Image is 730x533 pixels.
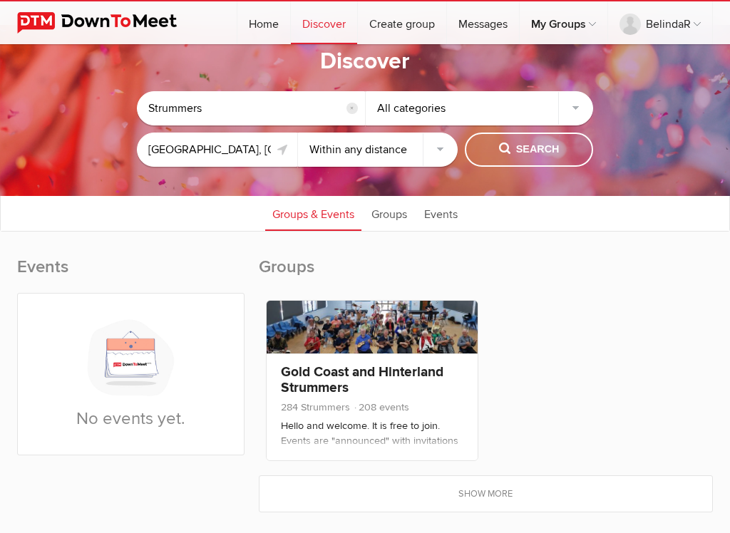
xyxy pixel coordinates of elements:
a: Events [417,195,465,231]
h1: Discover [320,47,410,77]
div: No events yet. [18,294,244,455]
div: All categories [366,91,594,125]
h2: Groups [259,256,713,293]
a: Home [237,1,290,44]
a: BelindaR [608,1,712,44]
a: My Groups [520,1,607,44]
button: Search [465,133,593,167]
a: Groups & Events [265,195,361,231]
span: 284 Strummers [281,401,350,413]
input: Location or ZIP-Code [137,133,297,167]
a: Groups [364,195,414,231]
a: Discover [291,1,357,44]
span: 208 events [353,401,409,413]
a: Show more [259,476,712,512]
input: Search... [137,91,365,125]
h2: Events [17,256,245,293]
img: DownToMeet [17,12,199,33]
a: Messages [447,1,519,44]
a: Gold Coast and Hinterland Strummers [281,363,443,396]
span: Search [499,142,560,157]
a: Create group [358,1,446,44]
